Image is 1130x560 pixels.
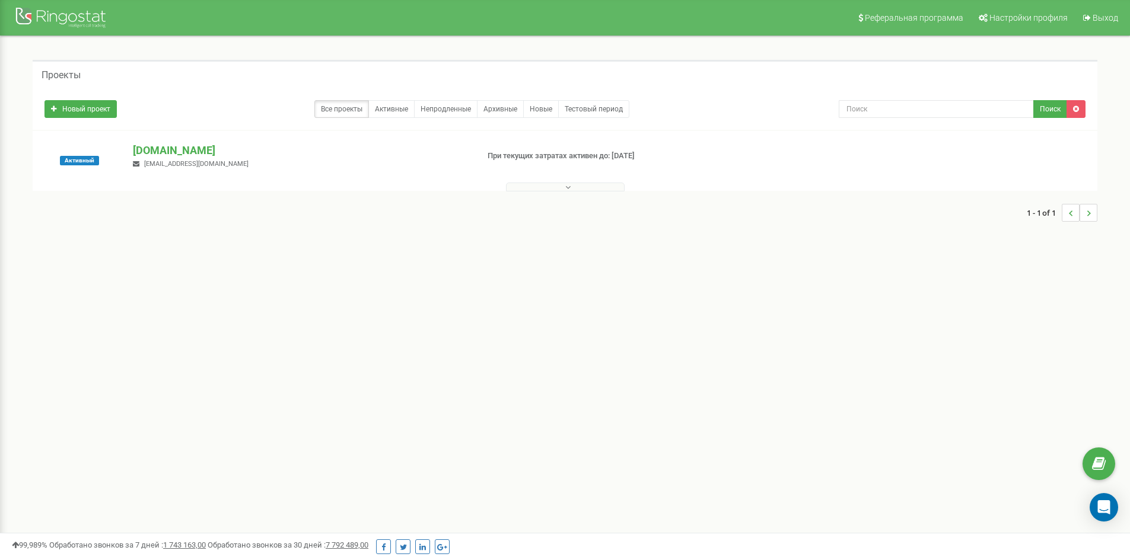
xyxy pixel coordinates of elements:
button: Поиск [1033,100,1067,118]
p: При текущих затратах активен до: [DATE] [488,151,734,162]
span: [EMAIL_ADDRESS][DOMAIN_NAME] [144,160,249,168]
span: Обработано звонков за 30 дней : [208,540,368,549]
div: Open Intercom Messenger [1090,493,1118,521]
a: Архивные [477,100,524,118]
a: Новые [523,100,559,118]
span: 99,989% [12,540,47,549]
span: Настройки профиля [989,13,1068,23]
input: Поиск [839,100,1034,118]
span: Обработано звонков за 7 дней : [49,540,206,549]
span: Реферальная программа [865,13,963,23]
p: [DOMAIN_NAME] [133,143,468,158]
h5: Проекты [42,70,81,81]
span: Активный [60,156,99,165]
nav: ... [1027,192,1097,233]
a: Активные [368,100,415,118]
a: Новый проект [44,100,117,118]
span: Выход [1093,13,1118,23]
span: 1 - 1 of 1 [1027,204,1062,222]
a: Все проекты [314,100,369,118]
u: 7 792 489,00 [326,540,368,549]
a: Непродленные [414,100,478,118]
a: Тестовый период [558,100,629,118]
u: 1 743 163,00 [163,540,206,549]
